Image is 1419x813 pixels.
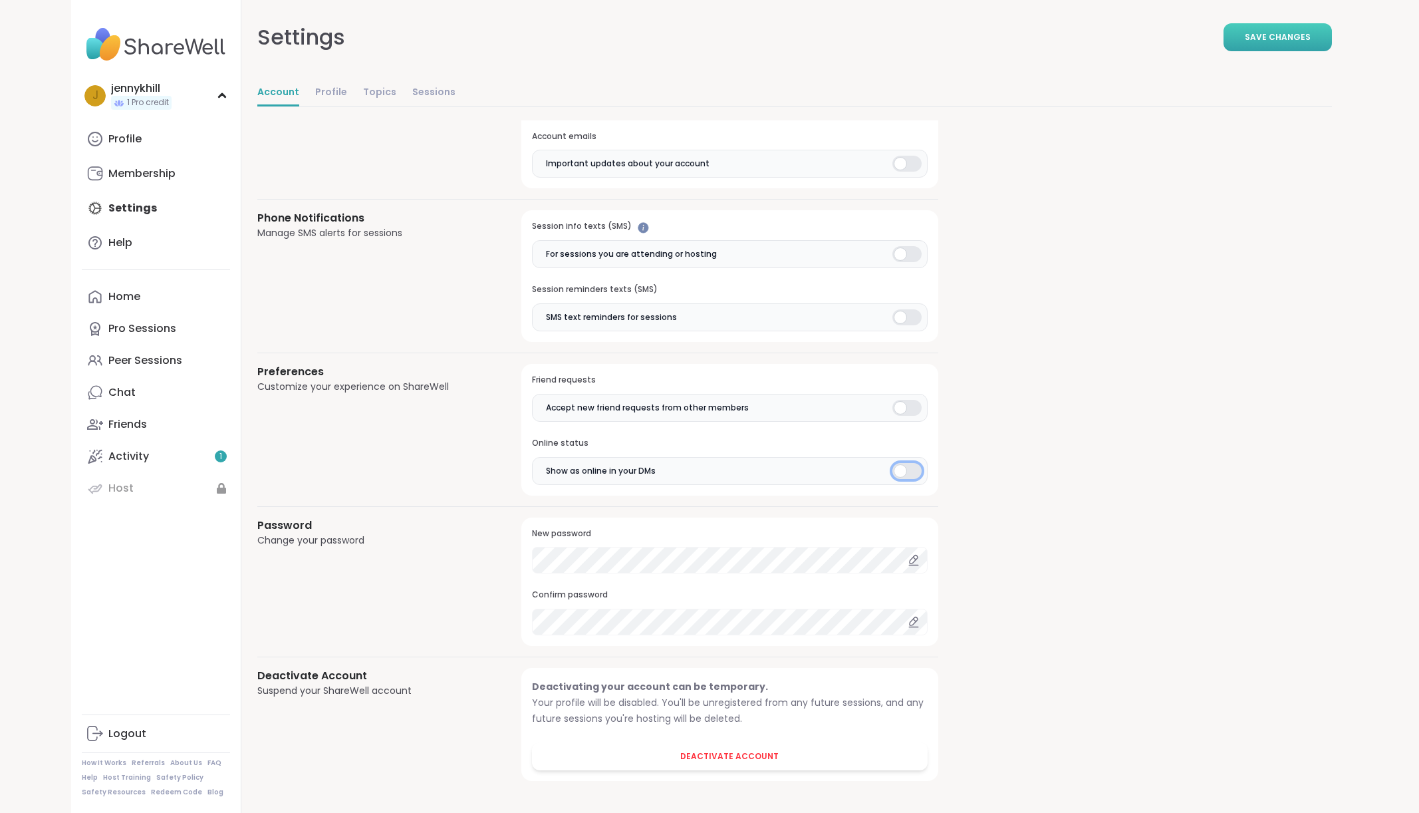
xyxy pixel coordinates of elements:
[546,158,709,170] span: Important updates about your account
[532,131,928,142] h3: Account emails
[546,311,677,323] span: SMS text reminders for sessions
[257,21,345,53] div: Settings
[532,528,928,540] h3: New password
[532,696,924,725] span: Your profile will be disabled. You'll be unregistered from any future sessions, and any future se...
[532,375,928,386] h3: Friend requests
[108,727,146,741] div: Logout
[82,281,230,313] a: Home
[257,210,489,226] h3: Phone Notifications
[82,345,230,377] a: Peer Sessions
[82,472,230,504] a: Host
[82,773,98,782] a: Help
[532,221,928,232] h3: Session info texts (SMS)
[257,364,489,380] h3: Preferences
[156,773,203,782] a: Safety Policy
[82,158,230,190] a: Membership
[546,402,749,414] span: Accept new friend requests from other members
[257,668,489,684] h3: Deactivate Account
[82,408,230,440] a: Friends
[82,718,230,750] a: Logout
[532,438,928,449] h3: Online status
[108,417,147,432] div: Friends
[82,440,230,472] a: Activity1
[257,534,489,548] div: Change your password
[1245,31,1311,43] span: Save Changes
[315,80,347,106] a: Profile
[207,788,223,797] a: Blog
[207,758,221,768] a: FAQ
[82,227,230,259] a: Help
[638,222,649,234] iframe: Spotlight
[546,248,717,260] span: For sessions you are attending or hosting
[108,321,176,336] div: Pro Sessions
[92,87,98,104] span: j
[257,226,489,240] div: Manage SMS alerts for sessions
[108,385,136,400] div: Chat
[257,518,489,534] h3: Password
[82,377,230,408] a: Chat
[532,680,768,693] span: Deactivating your account can be temporary.
[219,451,222,462] span: 1
[257,380,489,394] div: Customize your experience on ShareWell
[82,123,230,155] a: Profile
[82,788,146,797] a: Safety Resources
[82,313,230,345] a: Pro Sessions
[108,166,176,181] div: Membership
[108,289,140,304] div: Home
[108,132,142,146] div: Profile
[257,684,489,698] div: Suspend your ShareWell account
[532,742,928,770] button: Deactivate Account
[108,481,134,496] div: Host
[546,465,656,477] span: Show as online in your DMs
[132,758,165,768] a: Referrals
[363,80,396,106] a: Topics
[257,80,299,106] a: Account
[680,750,779,762] span: Deactivate Account
[151,788,202,797] a: Redeem Code
[108,449,149,464] div: Activity
[532,284,928,295] h3: Session reminders texts (SMS)
[111,81,172,96] div: jennykhill
[1224,23,1332,51] button: Save Changes
[170,758,202,768] a: About Us
[103,773,151,782] a: Host Training
[127,97,169,108] span: 1 Pro credit
[412,80,455,106] a: Sessions
[108,236,132,250] div: Help
[108,353,182,368] div: Peer Sessions
[82,21,230,68] img: ShareWell Nav Logo
[532,589,928,601] h3: Confirm password
[82,758,126,768] a: How It Works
